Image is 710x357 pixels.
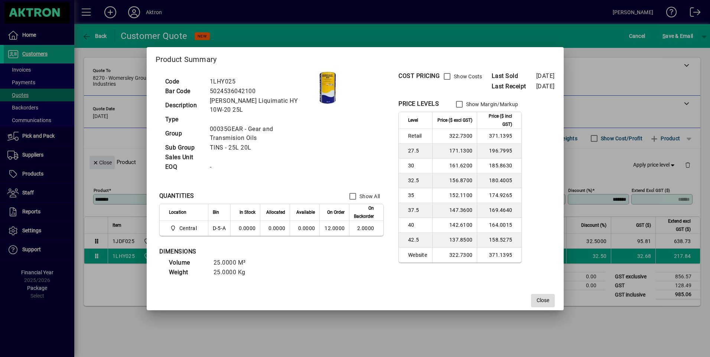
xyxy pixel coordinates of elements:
td: 25.0000 M³ [210,258,255,268]
td: 0.0000 [230,221,260,236]
span: 42.5 [408,236,428,243]
img: contain [313,69,341,106]
div: DIMENSIONS [159,247,345,256]
span: 40 [408,221,428,229]
td: TINS - 25L 20L [206,143,313,153]
span: 37.5 [408,206,428,214]
td: 171.1300 [432,144,477,158]
td: 0.0000 [290,221,319,236]
td: 169.4640 [477,203,521,218]
td: 156.8700 [432,173,477,188]
td: 158.5275 [477,233,521,248]
td: 137.8500 [432,233,477,248]
span: Central [169,224,200,233]
div: PRICE LEVELS [398,99,439,108]
span: [DATE] [536,83,555,90]
span: [DATE] [536,72,555,79]
span: On Backorder [354,204,374,220]
span: In Stock [240,208,255,216]
span: Price ($ excl GST) [437,116,472,124]
span: Last Sold [492,72,536,81]
div: COST PRICING [398,72,440,81]
td: [PERSON_NAME] Liquimatic HY 10W-20 25L [206,96,313,115]
td: 371.1395 [477,129,521,144]
td: Weight [165,268,210,277]
div: QUANTITIES [159,191,194,200]
td: 2.0000 [349,221,383,236]
label: Show Costs [452,73,482,80]
span: Location [169,208,186,216]
td: Sales Unit [162,153,206,162]
td: 180.4005 [477,173,521,188]
td: 185.8630 [477,158,521,173]
button: Close [531,294,555,307]
td: 322.7300 [432,129,477,144]
td: 196.7995 [477,144,521,158]
span: Retail [408,132,428,140]
td: 00035GEAR - Gear and Transmision Oils [206,124,313,143]
td: 322.7300 [432,248,477,262]
span: Bin [213,208,219,216]
td: 161.6200 [432,158,477,173]
span: Price ($ incl GST) [482,112,512,128]
span: Level [408,116,418,124]
td: 164.0015 [477,218,521,233]
span: Available [296,208,315,216]
span: Website [408,251,428,259]
label: Show Margin/Markup [465,101,518,108]
span: 27.5 [408,147,428,154]
td: Bar Code [162,86,206,96]
span: 32.5 [408,177,428,184]
label: Show All [358,193,380,200]
td: Group [162,124,206,143]
td: Code [162,77,206,86]
h2: Product Summary [147,47,564,69]
td: 25.0000 Kg [210,268,255,277]
span: Allocated [266,208,285,216]
span: 30 [408,162,428,169]
td: 371.1395 [477,248,521,262]
td: 0.0000 [260,221,290,236]
span: On Order [327,208,345,216]
td: 1LHY025 [206,77,313,86]
td: 5024536042100 [206,86,313,96]
td: 174.9265 [477,188,521,203]
span: Close [537,297,549,304]
td: Description [162,96,206,115]
td: Type [162,115,206,124]
td: Sub Group [162,143,206,153]
span: Last Receipt [492,82,536,91]
td: Volume [165,258,210,268]
span: 12.0000 [325,225,345,231]
span: Central [179,225,197,232]
td: - [206,162,313,172]
td: 142.6100 [432,218,477,233]
td: 147.3600 [432,203,477,218]
span: 35 [408,191,428,199]
td: 152.1100 [432,188,477,203]
td: EOQ [162,162,206,172]
td: D-5-A [208,221,230,236]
